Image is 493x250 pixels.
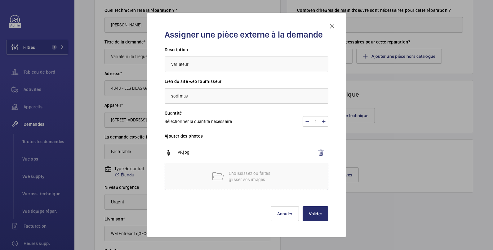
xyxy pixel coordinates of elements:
h3: Ajouter des photos [165,133,328,143]
span: Sélectionner la quantité nécessaire [165,119,232,124]
h3: Lien du site web fournisseur [165,78,328,88]
input: Renseigner le lien vers le fournisseur [165,88,328,104]
p: Choississez ou faites glisser vos images [229,170,282,183]
button: Valider [303,206,328,221]
input: Renseigner une description précise de la pièce demandée [165,57,328,72]
h3: Description [165,47,328,57]
p: VF.jpg [178,149,313,157]
button: Annuler [271,206,299,221]
h2: Assigner une pièce externe à la demande [165,29,328,40]
h3: Quantité [165,110,328,116]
